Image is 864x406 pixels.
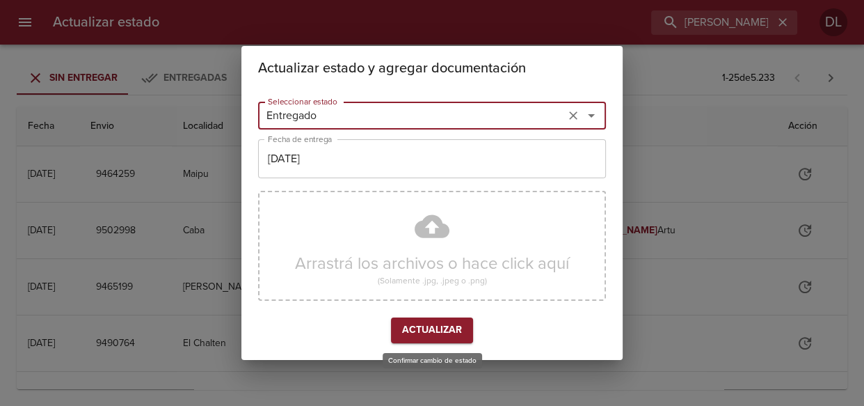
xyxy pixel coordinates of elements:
button: Actualizar [391,318,473,343]
button: Abrir [582,106,601,125]
div: Arrastrá los archivos o hace click aquí(Solamente .jpg, .jpeg o .png) [258,191,606,301]
span: Actualizar [402,322,462,339]
h2: Actualizar estado y agregar documentación [258,57,606,79]
button: Limpiar [563,106,583,125]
